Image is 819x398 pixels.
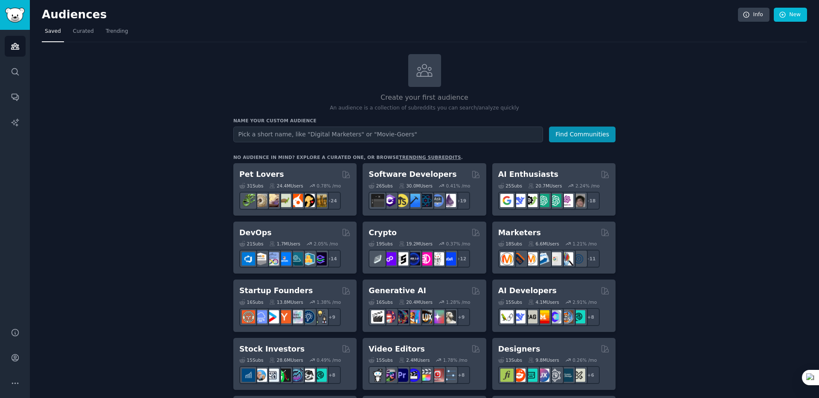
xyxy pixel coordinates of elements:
[407,369,420,382] img: VideoEditors
[498,169,558,180] h2: AI Enthusiasts
[582,250,600,268] div: + 11
[369,357,392,363] div: 15 Sub s
[452,308,470,326] div: + 9
[269,299,303,305] div: 13.8M Users
[302,194,315,207] img: PetAdvice
[290,252,303,265] img: platformengineering
[446,299,470,305] div: 1.28 % /mo
[524,310,537,323] img: Rag
[572,369,585,382] img: UX_Design
[266,369,279,382] img: Forex
[302,369,315,382] img: swingtrading
[443,252,456,265] img: defi_
[103,25,131,42] a: Trending
[233,104,616,112] p: An audience is a collection of subreddits you can search/analyze quickly
[399,183,433,189] div: 30.0M Users
[582,308,600,326] div: + 8
[383,194,396,207] img: csharp
[443,369,456,382] img: postproduction
[254,310,267,323] img: SaaS
[419,194,432,207] img: reactnative
[419,369,432,382] img: finalcutpro
[302,310,315,323] img: Entrepreneurship
[269,183,303,189] div: 24.4M Users
[446,183,470,189] div: 0.41 % /mo
[239,169,284,180] h2: Pet Lovers
[560,194,573,207] img: OpenAIDev
[528,241,559,247] div: 6.6M Users
[233,118,616,124] h3: Name your custom audience
[500,194,514,207] img: GoogleGeminiAI
[548,194,561,207] img: chatgpt_prompts_
[278,252,291,265] img: DevOpsLinks
[233,154,463,160] div: No audience in mind? Explore a curated one, or browse .
[242,252,255,265] img: azuredevops
[395,252,408,265] img: ethstaker
[582,192,600,210] div: + 18
[290,194,303,207] img: cockatiel
[369,169,456,180] h2: Software Developers
[323,192,341,210] div: + 24
[371,252,384,265] img: ethfinance
[500,369,514,382] img: typography
[383,310,396,323] img: dalle2
[314,241,338,247] div: 2.05 % /mo
[407,310,420,323] img: sdforall
[45,28,61,35] span: Saved
[269,241,300,247] div: 1.7M Users
[290,369,303,382] img: StocksAndTrading
[383,252,396,265] img: 0xPolygon
[452,192,470,210] div: + 19
[314,369,327,382] img: technicalanalysis
[431,194,444,207] img: AskComputerScience
[239,299,263,305] div: 16 Sub s
[431,252,444,265] img: CryptoNews
[395,194,408,207] img: learnjavascript
[572,241,597,247] div: 1.21 % /mo
[254,194,267,207] img: ballpython
[323,308,341,326] div: + 9
[443,357,468,363] div: 1.78 % /mo
[528,183,562,189] div: 20.7M Users
[369,241,392,247] div: 19 Sub s
[383,369,396,382] img: editors
[233,92,616,103] h2: Create your first audience
[278,369,291,382] img: Trading
[572,357,597,363] div: 0.26 % /mo
[575,183,600,189] div: 2.24 % /mo
[498,228,541,238] h2: Marketers
[369,286,426,296] h2: Generative AI
[254,252,267,265] img: AWS_Certified_Experts
[528,357,559,363] div: 9.8M Users
[572,299,597,305] div: 2.91 % /mo
[498,357,522,363] div: 13 Sub s
[239,344,305,355] h2: Stock Investors
[560,252,573,265] img: MarketingResearch
[548,310,561,323] img: OpenSourceAI
[5,8,25,23] img: GummySearch logo
[369,228,397,238] h2: Crypto
[106,28,128,35] span: Trending
[323,366,341,384] div: + 8
[536,310,549,323] img: MistralAI
[399,299,433,305] div: 20.4M Users
[738,8,770,22] a: Info
[548,252,561,265] img: googleads
[239,228,272,238] h2: DevOps
[278,194,291,207] img: turtle
[371,369,384,382] img: gopro
[498,344,540,355] h2: Designers
[323,250,341,268] div: + 14
[278,310,291,323] img: ycombinator
[512,252,526,265] img: bigseo
[498,286,557,296] h2: AI Developers
[582,366,600,384] div: + 6
[266,252,279,265] img: Docker_DevOps
[498,299,522,305] div: 15 Sub s
[407,252,420,265] img: web3
[399,241,433,247] div: 19.2M Users
[536,252,549,265] img: Emailmarketing
[524,194,537,207] img: AItoolsCatalog
[371,194,384,207] img: software
[242,194,255,207] img: herpetology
